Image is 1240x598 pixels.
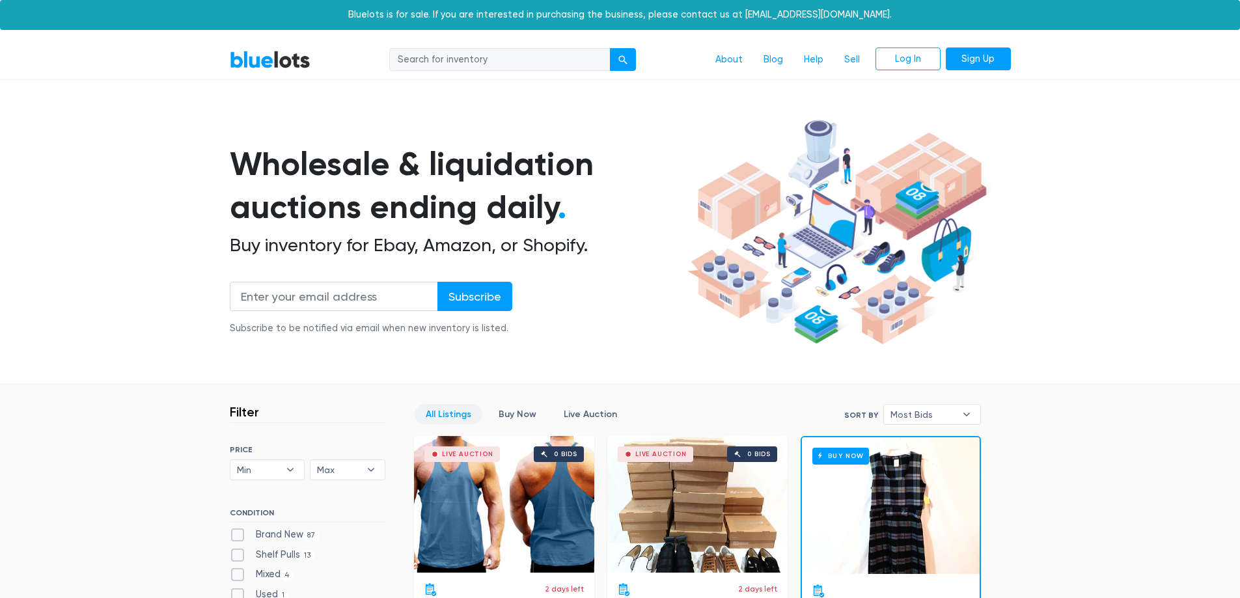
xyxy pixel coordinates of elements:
a: About [705,48,753,72]
a: All Listings [415,404,482,424]
a: Sign Up [946,48,1011,71]
div: Live Auction [442,451,493,457]
span: Min [237,460,280,480]
div: Subscribe to be notified via email when new inventory is listed. [230,321,512,336]
a: Blog [753,48,793,72]
span: Max [317,460,360,480]
input: Search for inventory [389,48,611,72]
a: Log In [875,48,941,71]
label: Mixed [230,567,294,582]
span: Most Bids [890,405,956,424]
div: 0 bids [747,451,771,457]
div: Live Auction [635,451,687,457]
h6: PRICE [230,445,385,454]
p: 2 days left [545,583,584,595]
label: Shelf Pulls [230,548,315,562]
a: BlueLots [230,50,310,69]
input: Subscribe [437,282,512,311]
span: 87 [303,530,320,541]
a: Live Auction [553,404,628,424]
div: 0 bids [554,451,577,457]
p: 2 days left [738,583,777,595]
label: Brand New [230,528,320,542]
label: Sort By [844,409,878,421]
h1: Wholesale & liquidation auctions ending daily [230,143,683,229]
a: Sell [834,48,870,72]
a: Buy Now [488,404,547,424]
span: 13 [300,550,315,561]
img: hero-ee84e7d0318cb26816c560f6b4441b76977f77a177738b4e94f68c95b2b83dbb.png [683,114,991,351]
b: ▾ [357,460,385,480]
span: . [558,187,566,226]
h2: Buy inventory for Ebay, Amazon, or Shopify. [230,234,683,256]
b: ▾ [953,405,980,424]
a: Help [793,48,834,72]
h6: Buy Now [812,448,869,464]
input: Enter your email address [230,282,438,311]
h6: CONDITION [230,508,385,523]
a: Live Auction 0 bids [607,436,788,573]
span: 4 [281,571,294,581]
h3: Filter [230,404,259,420]
a: Live Auction 0 bids [414,436,594,573]
b: ▾ [277,460,304,480]
a: Buy Now [802,437,980,574]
